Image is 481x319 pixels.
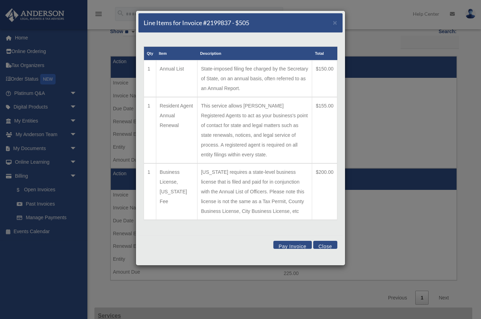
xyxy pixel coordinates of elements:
[312,47,337,60] th: Total
[144,18,249,27] h5: Line Items for Invoice #2199837 - $505
[197,97,312,163] td: This service allows [PERSON_NAME] Registered Agents to act as your business's point of contact fo...
[156,47,197,60] th: Item
[312,163,337,220] td: $200.00
[197,60,312,97] td: State-imposed filing fee charged by the Secretary of State, on an annual basis, often referred to...
[144,47,156,60] th: Qty
[156,97,197,163] td: Resident Agent Annual Renewal
[144,60,156,97] td: 1
[333,18,337,27] span: ×
[197,163,312,220] td: [US_STATE] requires a state-level business license that is filed and paid for in conjunction with...
[144,163,156,220] td: 1
[144,97,156,163] td: 1
[312,97,337,163] td: $155.00
[156,60,197,97] td: Annual List
[333,19,337,26] button: Close
[156,163,197,220] td: Business License, [US_STATE] Fee
[313,241,337,249] button: Close
[197,47,312,60] th: Description
[273,241,312,249] button: Pay Invoice
[312,60,337,97] td: $150.00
